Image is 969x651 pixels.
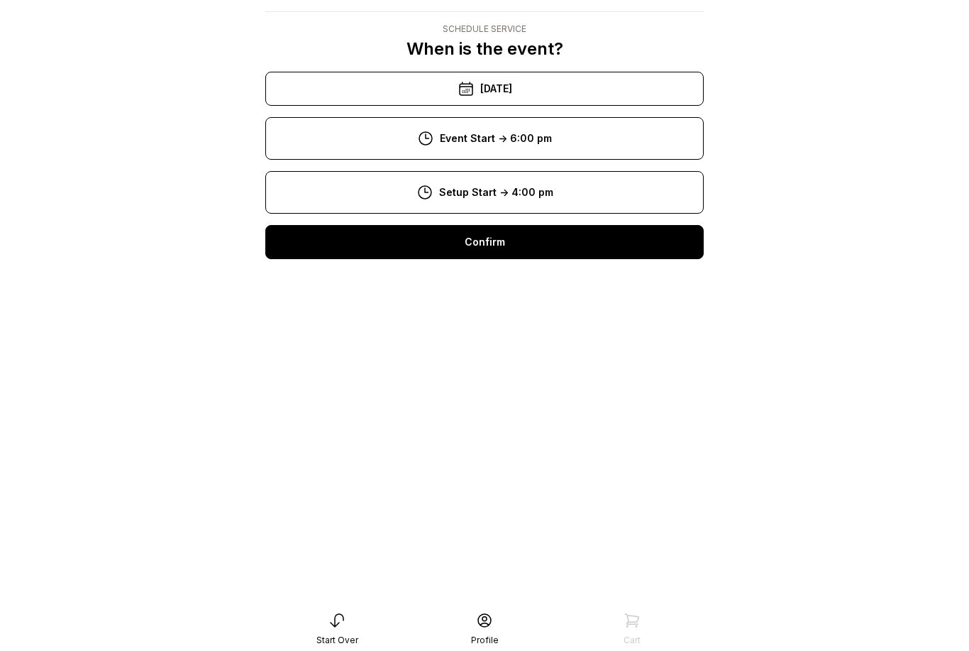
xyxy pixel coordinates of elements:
[624,635,641,646] div: Cart
[265,225,704,259] div: Confirm
[265,72,704,106] div: [DATE]
[406,38,563,60] p: When is the event?
[316,635,358,646] div: Start Over
[471,635,499,646] div: Profile
[406,23,563,35] div: Schedule Service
